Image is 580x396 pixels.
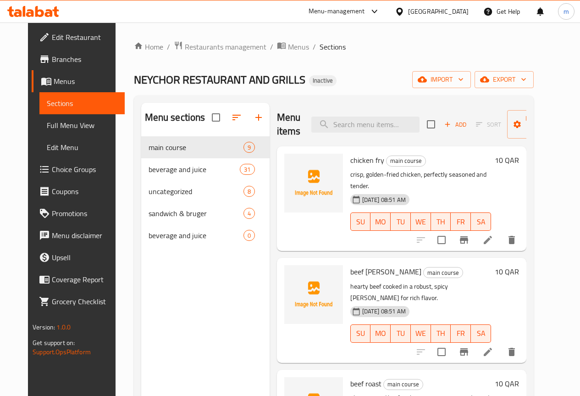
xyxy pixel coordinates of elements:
nav: Menu sections [141,133,270,250]
span: WE [414,215,427,229]
span: beverage and juice [149,230,243,241]
span: Sort sections [226,106,248,128]
span: Select to update [432,342,451,362]
button: WE [411,212,431,231]
span: Restaurants management [185,41,266,52]
div: Inactive [309,75,337,86]
span: main course [149,142,243,153]
span: TH [435,215,447,229]
a: Full Menu View [39,114,125,136]
li: / [167,41,170,52]
span: SA [475,215,487,229]
span: MO [374,327,387,340]
a: Menus [32,70,125,92]
button: delete [501,229,523,251]
span: Menu disclaimer [52,230,117,241]
span: Sections [320,41,346,52]
a: Coverage Report [32,268,125,290]
span: 9 [244,143,254,152]
a: Choice Groups [32,158,125,180]
button: FR [451,212,471,231]
a: Menu disclaimer [32,224,125,246]
span: Sections [47,98,117,109]
span: beef roast [350,377,381,390]
span: import [420,74,464,85]
span: Manage items [514,113,561,136]
span: Select section first [470,117,507,132]
button: import [412,71,471,88]
div: items [243,142,255,153]
button: TH [431,212,451,231]
span: 4 [244,209,254,218]
a: Edit Menu [39,136,125,158]
span: Edit Menu [47,142,117,153]
span: Menus [288,41,309,52]
a: Grocery Checklist [32,290,125,312]
a: Support.OpsPlatform [33,346,91,358]
span: chicken fry [350,153,384,167]
span: SU [354,327,367,340]
span: MO [374,215,387,229]
h2: Menu sections [145,111,205,124]
div: sandwich & bruger [149,208,243,219]
span: Inactive [309,77,337,84]
span: Add item [441,117,470,132]
span: Full Menu View [47,120,117,131]
button: SU [350,212,371,231]
div: main course [386,156,426,167]
a: Sections [39,92,125,114]
img: chicken fry [284,154,343,212]
span: m [563,6,569,17]
span: Get support on: [33,337,75,349]
span: Select all sections [206,108,226,127]
a: Home [134,41,163,52]
a: Branches [32,48,125,70]
button: MO [370,324,391,343]
button: Branch-specific-item [453,341,475,363]
span: Coverage Report [52,274,117,285]
p: crisp, golden-fried chicken, perfectly seasoned and tender. [350,169,491,192]
span: 8 [244,187,254,196]
button: Add [441,117,470,132]
button: SA [471,212,491,231]
span: Coupons [52,186,117,197]
img: beef curry [284,265,343,324]
span: beverage and juice [149,164,240,175]
span: TU [394,327,407,340]
span: Grocery Checklist [52,296,117,307]
h6: 10 QAR [495,377,519,390]
span: TU [394,215,407,229]
div: main course [423,267,463,278]
a: Coupons [32,180,125,202]
span: Select section [421,115,441,134]
span: 0 [244,231,254,240]
span: Add [443,119,468,130]
span: Select to update [432,230,451,250]
input: search [311,117,420,133]
button: MO [370,212,391,231]
span: NEYCHOR RESTAURANT AND GRILLS [134,69,305,90]
a: Edit menu item [482,346,493,357]
div: items [243,186,255,197]
button: delete [501,341,523,363]
div: Menu-management [309,6,365,17]
button: FR [451,324,471,343]
button: Add section [248,106,270,128]
h6: 10 QAR [495,154,519,167]
span: TH [435,327,447,340]
a: Promotions [32,202,125,224]
span: [DATE] 08:51 AM [359,195,409,204]
span: export [482,74,526,85]
div: items [243,208,255,219]
div: main course [383,379,423,390]
span: main course [387,156,425,166]
span: 31 [240,165,254,174]
span: FR [454,327,467,340]
span: uncategorized [149,186,243,197]
div: beverage and juice31 [141,158,270,180]
div: sandwich & bruger4 [141,202,270,224]
button: SA [471,324,491,343]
